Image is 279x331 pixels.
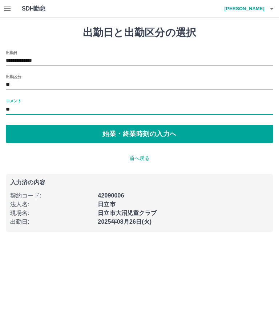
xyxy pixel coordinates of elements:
[10,191,93,200] p: 契約コード :
[6,27,273,39] h1: 出勤日と出勤区分の選択
[98,192,124,199] b: 42090006
[6,125,273,143] button: 始業・終業時刻の入力へ
[98,210,157,216] b: 日立市大沼児童クラブ
[6,98,21,103] label: コメント
[10,218,93,226] p: 出勤日 :
[10,209,93,218] p: 現場名 :
[98,219,151,225] b: 2025年08月26日(火)
[6,74,21,79] label: 出勤区分
[6,50,17,55] label: 出勤日
[10,200,93,209] p: 法人名 :
[6,155,273,162] p: 前へ戻る
[98,201,115,207] b: 日立市
[10,180,269,186] p: 入力済の内容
